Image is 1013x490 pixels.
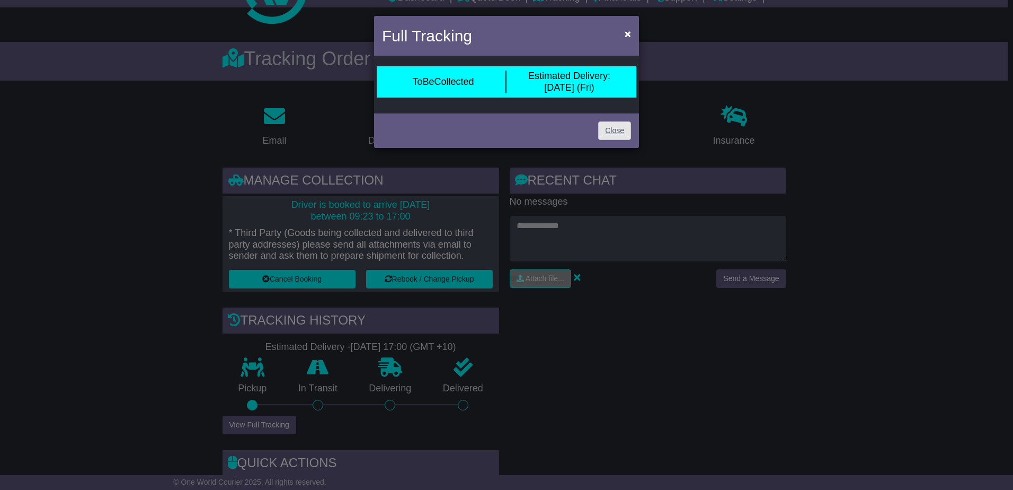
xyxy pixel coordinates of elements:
[412,76,474,88] div: ToBeCollected
[619,23,636,45] button: Close
[528,71,610,93] div: [DATE] (Fri)
[528,71,610,81] span: Estimated Delivery:
[382,24,472,48] h4: Full Tracking
[625,28,631,40] span: ×
[598,121,631,140] a: Close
